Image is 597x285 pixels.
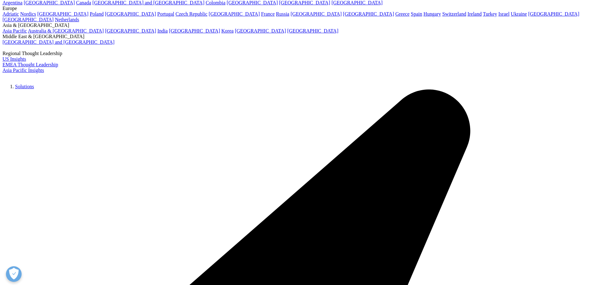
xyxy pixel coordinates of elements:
[37,11,88,17] a: [GEOGRAPHIC_DATA]
[468,11,482,17] a: Ireland
[498,11,510,17] a: Israel
[15,84,34,89] a: Solutions
[20,11,36,17] a: Nordics
[3,68,44,73] a: Asia Pacific Insights
[276,11,290,17] a: Russia
[442,11,466,17] a: Switzerland
[3,17,54,22] a: [GEOGRAPHIC_DATA]
[105,28,156,33] a: [GEOGRAPHIC_DATA]
[55,17,79,22] a: Netherlands
[411,11,422,17] a: Spain
[169,28,220,33] a: [GEOGRAPHIC_DATA]
[157,11,174,17] a: Portugal
[511,11,527,17] a: Ukraine
[395,11,409,17] a: Greece
[175,11,207,17] a: Czech Republic
[6,266,22,282] button: Open Preferences
[209,11,260,17] a: [GEOGRAPHIC_DATA]
[221,28,233,33] a: Korea
[3,28,27,33] a: Asia Pacific
[3,23,594,28] div: Asia & [GEOGRAPHIC_DATA]
[528,11,579,17] a: [GEOGRAPHIC_DATA]
[90,11,103,17] a: Poland
[3,62,58,67] a: EMEA Thought Leadership
[157,28,168,33] a: India
[105,11,156,17] a: [GEOGRAPHIC_DATA]
[235,28,286,33] a: [GEOGRAPHIC_DATA]
[3,51,594,56] div: Regional Thought Leadership
[261,11,275,17] a: France
[3,34,594,39] div: Middle East & [GEOGRAPHIC_DATA]
[3,39,114,45] a: [GEOGRAPHIC_DATA] and [GEOGRAPHIC_DATA]
[291,11,342,17] a: [GEOGRAPHIC_DATA]
[3,11,19,17] a: Adriatic
[343,11,394,17] a: [GEOGRAPHIC_DATA]
[483,11,497,17] a: Turkey
[3,6,594,11] div: Europe
[28,28,104,33] a: Australia & [GEOGRAPHIC_DATA]
[3,56,26,62] a: US Insights
[423,11,441,17] a: Hungary
[287,28,338,33] a: [GEOGRAPHIC_DATA]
